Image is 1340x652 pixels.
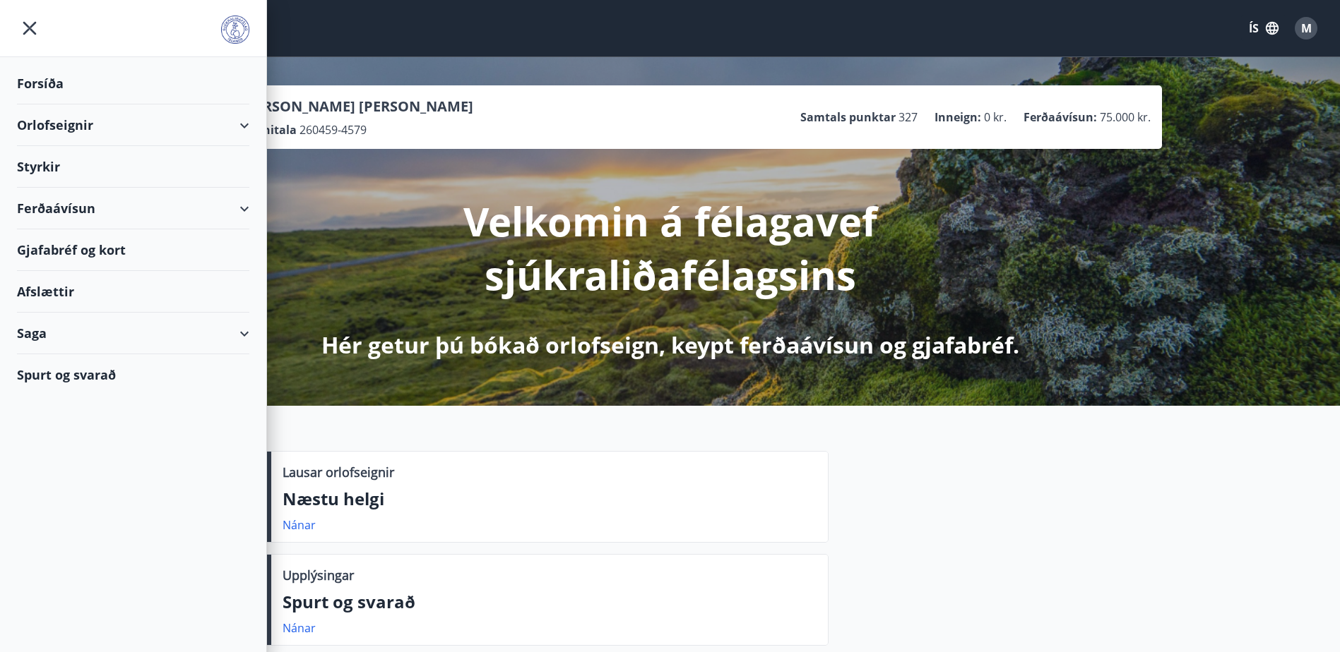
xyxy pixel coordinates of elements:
span: 260459-4579 [300,122,367,138]
button: ÍS [1241,16,1286,41]
div: Forsíða [17,63,249,104]
p: Upplýsingar [283,566,354,584]
p: Kennitala [241,122,297,138]
p: Spurt og svarað [283,590,817,614]
button: M [1289,11,1323,45]
p: Hér getur þú bókað orlofseign, keypt ferðaávísun og gjafabréf. [321,330,1019,361]
div: Ferðaávísun [17,188,249,229]
a: Nánar [283,620,316,636]
img: union_logo [221,16,249,44]
div: Orlofseignir [17,104,249,146]
span: 327 [899,109,918,125]
span: M [1301,20,1312,36]
p: Næstu helgi [283,487,817,511]
span: 75.000 kr. [1100,109,1151,125]
div: Afslættir [17,271,249,313]
p: Lausar orlofseignir [283,463,394,481]
p: [PERSON_NAME] [PERSON_NAME] [241,97,473,116]
p: Samtals punktar [800,109,896,125]
p: Velkomin á félagavef sjúkraliðafélagsins [297,194,1043,301]
div: Spurt og svarað [17,354,249,395]
a: Nánar [283,517,316,533]
p: Ferðaávísun : [1024,109,1097,125]
span: 0 kr. [984,109,1007,125]
button: menu [17,16,42,41]
div: Gjafabréf og kort [17,229,249,271]
p: Inneign : [935,109,981,125]
div: Styrkir [17,146,249,188]
div: Saga [17,313,249,354]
